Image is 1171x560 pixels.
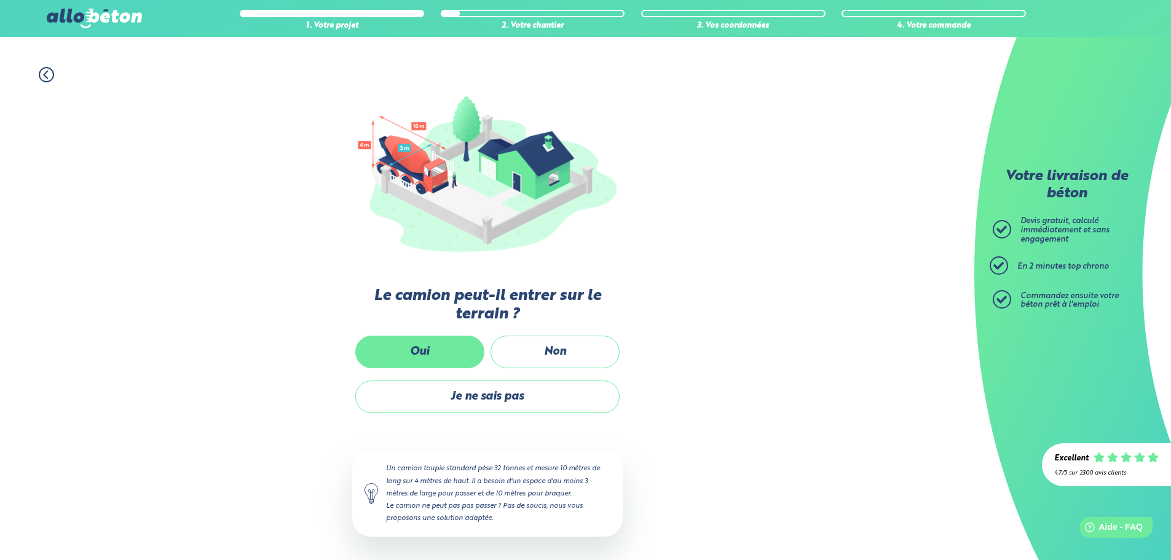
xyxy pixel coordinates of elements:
div: 1. Votre projet [240,22,424,31]
img: allobéton [47,9,141,28]
label: Je ne sais pas [355,381,620,413]
label: Non [491,336,620,368]
div: Un camion toupie standard pèse 32 tonnes et mesure 10 mètres de long sur 4 mètres de haut. Il a b... [352,450,623,537]
iframe: Help widget launcher [1062,512,1157,546]
label: Oui [355,336,484,368]
div: 3. Vos coordonnées [641,22,826,31]
label: Le camion peut-il entrer sur le terrain ? [352,287,623,323]
div: 2. Votre chantier [441,22,625,31]
div: 4. Votre commande [842,22,1026,31]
